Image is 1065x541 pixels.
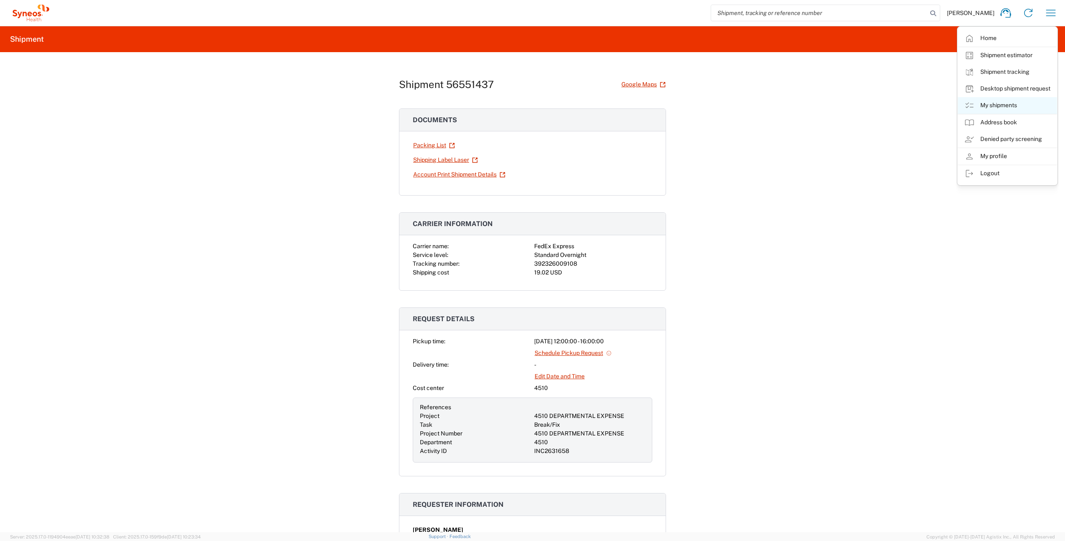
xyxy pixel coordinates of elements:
[534,420,645,429] div: Break/Fix
[534,429,645,438] div: 4510 DEPARTMENTAL EXPENSE
[534,337,652,346] div: [DATE] 12:00:00 - 16:00:00
[449,534,471,539] a: Feedback
[534,346,612,360] a: Schedule Pickup Request
[113,534,201,539] span: Client: 2025.17.0-159f9de
[76,534,109,539] span: [DATE] 10:32:38
[926,533,1055,541] span: Copyright © [DATE]-[DATE] Agistix Inc., All Rights Reserved
[413,260,459,267] span: Tracking number:
[413,385,444,391] span: Cost center
[534,360,652,369] div: -
[413,501,504,508] span: Requester information
[958,97,1057,114] a: My shipments
[420,438,531,447] div: Department
[534,259,652,268] div: 392326009108
[10,534,109,539] span: Server: 2025.17.0-1194904eeae
[420,420,531,429] div: Task
[420,412,531,420] div: Project
[413,116,457,124] span: Documents
[429,534,449,539] a: Support
[413,526,463,534] span: [PERSON_NAME]
[534,384,652,393] div: 4510
[958,131,1057,148] a: Denied party screening
[399,78,494,91] h1: Shipment 56551437
[947,9,994,17] span: [PERSON_NAME]
[413,220,493,228] span: Carrier information
[534,369,585,384] a: Edit Date and Time
[958,47,1057,64] a: Shipment estimator
[958,64,1057,81] a: Shipment tracking
[413,243,449,249] span: Carrier name:
[167,534,201,539] span: [DATE] 10:23:34
[958,30,1057,47] a: Home
[711,5,927,21] input: Shipment, tracking or reference number
[958,114,1057,131] a: Address book
[534,268,652,277] div: 19.02 USD
[958,148,1057,165] a: My profile
[420,404,451,410] span: References
[413,153,478,167] a: Shipping Label Laser
[413,361,449,368] span: Delivery time:
[413,138,455,153] a: Packing List
[10,34,44,44] h2: Shipment
[958,165,1057,182] a: Logout
[413,252,448,258] span: Service level:
[534,412,645,420] div: 4510 DEPARTMENTAL EXPENSE
[420,429,531,438] div: Project Number
[958,81,1057,97] a: Desktop shipment request
[413,315,474,323] span: Request details
[413,338,445,345] span: Pickup time:
[413,167,506,182] a: Account Print Shipment Details
[420,447,531,455] div: Activity ID
[413,269,449,276] span: Shipping cost
[534,438,645,447] div: 4510
[534,242,652,251] div: FedEx Express
[534,251,652,259] div: Standard Overnight
[621,77,666,92] a: Google Maps
[534,447,645,455] div: INC2631658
